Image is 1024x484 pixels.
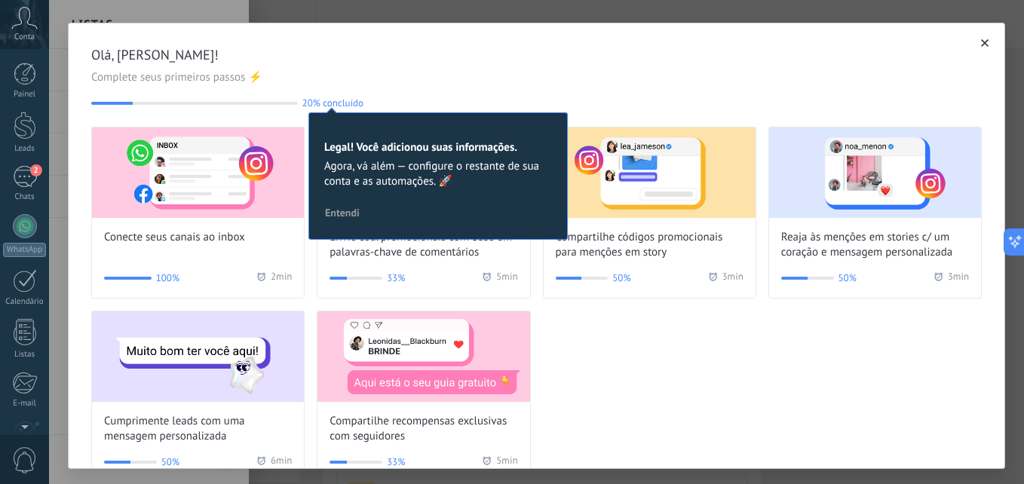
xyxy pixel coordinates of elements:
img: React to story mentions with a heart and personalized message [769,127,981,218]
span: 50% [161,455,179,470]
div: E-mail [3,399,47,409]
div: Painel [3,90,47,100]
span: Entendi [325,207,360,218]
h2: Legal! Você adicionou suas informações. [324,140,552,155]
span: Conta [14,32,35,42]
div: Leads [3,144,47,154]
span: 33% [387,455,405,470]
span: Olá, [PERSON_NAME]! [91,46,982,64]
span: 50% [612,271,630,286]
span: 6 min [271,455,292,470]
span: Reaja às menções em stories c/ um coração e mensagem personalizada [781,230,969,260]
span: Compartilhe códigos promocionais para menções em story [556,230,743,260]
span: Compartilhe recompensas exclusivas com seguidores [330,414,517,444]
button: Entendi [318,201,366,224]
span: Agora, vá além — configure o restante de sua conta e as automações. 🚀 [324,159,552,189]
div: Listas [3,350,47,360]
span: 3 min [722,271,743,286]
span: Cumprimente leads com uma mensagem personalizada [104,414,292,444]
img: Share exclusive rewards with followers [317,311,529,402]
span: 5 min [496,271,517,286]
span: 2 [30,164,42,176]
span: Complete seus primeiros passos ⚡ [91,70,982,85]
div: WhatsApp [3,243,46,257]
span: 5 min [496,455,517,470]
span: 50% [839,271,857,286]
span: Conecte seus canais ao inbox [104,230,245,245]
span: 20% concluído [302,97,363,109]
span: 3 min [948,271,969,286]
span: 33% [387,271,405,286]
div: Calendário [3,297,47,307]
img: Share promo codes for story mentions [544,127,756,218]
span: 100% [156,271,179,286]
div: Chats [3,192,47,202]
img: Connect your channels to the inbox [92,127,304,218]
span: 2 min [271,271,292,286]
span: Envie cód. promocionais com base em palavras-chave de comentários [330,230,517,260]
img: Greet leads with a custom message (Wizard onboarding modal) [92,311,304,402]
